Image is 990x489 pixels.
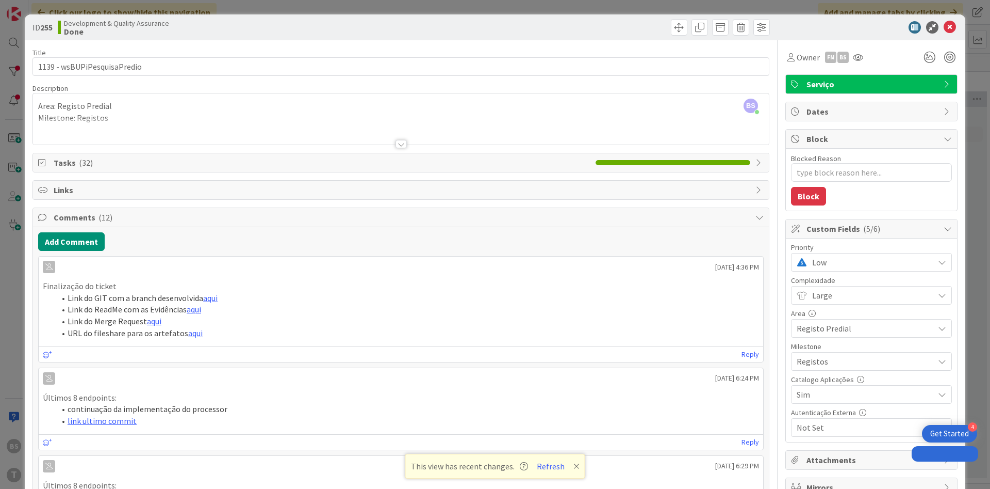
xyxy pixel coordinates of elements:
[40,22,53,33] b: 255
[98,212,112,223] span: ( 12 )
[922,425,977,443] div: Open Get Started checklist, remaining modules: 4
[43,392,759,404] p: Últimos 8 endpoints:
[806,133,938,145] span: Block
[64,19,169,27] span: Development & Quality Assurance
[812,255,929,270] span: Low
[744,99,758,113] span: BS
[791,310,952,317] div: Area
[43,280,759,292] p: Finalização do ticket
[791,277,952,284] div: Complexidade
[715,461,759,471] span: [DATE] 6:29 PM
[797,354,929,369] span: Registos
[797,51,820,64] span: Owner
[38,112,764,124] p: Milestone: Registos
[791,244,952,251] div: Priority
[55,316,759,327] li: Link do Merge Request
[188,328,203,338] a: aqui
[791,154,841,163] label: Blocked Reason
[715,373,759,384] span: [DATE] 6:24 PM
[930,429,969,439] div: Get Started
[203,293,218,303] a: aqui
[55,403,759,415] li: continuação da implementação do processor
[32,21,53,34] span: ID
[38,100,764,112] p: Area: Registo Predial
[147,316,161,326] a: aqui
[791,376,952,383] div: Catalogo Aplicações
[837,52,849,63] div: BS
[825,52,836,63] div: FM
[806,78,938,90] span: Serviço
[797,321,929,336] span: Registo Predial
[54,211,750,224] span: Comments
[55,327,759,339] li: URL do fileshare para os artefatos
[797,420,929,435] span: Not Set
[32,48,46,57] label: Title
[54,156,590,169] span: Tasks
[791,187,826,206] button: Block
[741,348,759,361] a: Reply
[863,224,880,234] span: ( 5/6 )
[55,292,759,304] li: Link do GIT com a branch desenvolvida
[791,409,952,416] div: Autenticação Externa
[55,304,759,316] li: Link do ReadMe com as Evidências
[806,454,938,466] span: Attachments
[806,223,938,235] span: Custom Fields
[38,232,105,251] button: Add Comment
[64,27,169,36] b: Done
[54,184,750,196] span: Links
[968,422,977,432] div: 4
[812,288,929,303] span: Large
[806,105,938,118] span: Dates
[32,84,68,93] span: Description
[533,460,568,473] button: Refresh
[187,304,201,314] a: aqui
[715,262,759,273] span: [DATE] 4:36 PM
[79,157,93,168] span: ( 32 )
[32,57,769,76] input: type card name here...
[68,416,137,426] a: link ultimo commit
[411,460,528,472] span: This view has recent changes.
[797,387,929,402] span: Sim
[741,436,759,449] a: Reply
[791,343,952,350] div: Milestone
